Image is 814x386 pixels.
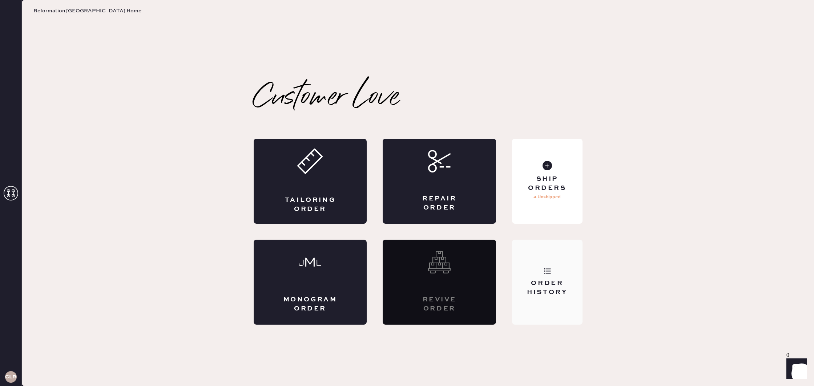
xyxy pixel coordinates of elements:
[283,196,338,214] div: Tailoring Order
[518,175,576,193] div: Ship Orders
[533,193,561,202] p: 4 Unshipped
[412,194,467,212] div: Repair Order
[254,84,399,113] h2: Customer Love
[518,279,576,297] div: Order History
[33,7,141,15] span: Reformation [GEOGRAPHIC_DATA] Home
[383,240,496,325] div: Interested? Contact us at care@hemster.co
[412,295,467,313] div: Revive order
[779,353,811,385] iframe: Front Chat
[5,374,16,379] h3: CLR
[283,295,338,313] div: Monogram Order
